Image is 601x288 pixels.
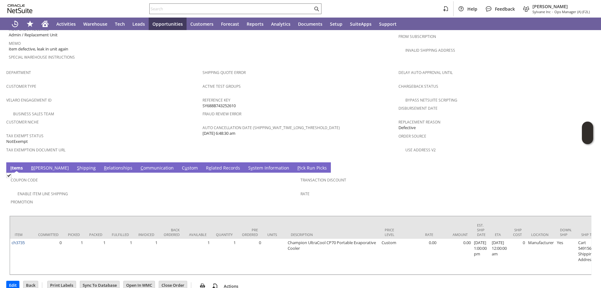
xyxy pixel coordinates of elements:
[107,239,134,275] td: 1
[63,239,85,275] td: 1
[6,139,28,144] span: NotExempt
[129,18,149,30] a: Leads
[80,18,111,30] a: Warehouse
[300,177,346,183] a: Transaction Discount
[26,20,34,28] svg: Shortcuts
[527,239,555,275] td: Manufacturer
[298,21,322,27] span: Documents
[398,84,438,89] a: Chargeback Status
[398,134,426,139] a: Order Source
[8,4,33,13] svg: logo
[6,133,44,139] a: Tax Exempt Status
[552,9,553,14] span: -
[33,239,63,275] td: 0
[385,228,399,237] div: Price Level
[408,232,433,237] div: Rate
[41,20,49,28] svg: Home
[203,84,241,89] a: Active Test Groups
[508,239,527,275] td: 0
[9,32,58,38] span: Admin / Replacement Unit
[23,18,38,30] div: Shortcuts
[203,97,230,103] a: Reference Key
[379,21,397,27] span: Support
[53,18,80,30] a: Activities
[89,232,102,237] div: Packed
[9,41,21,46] a: Memo
[443,232,468,237] div: Amount
[203,130,235,136] span: [DATE] 6:48:30 am
[56,21,76,27] span: Activities
[190,21,213,27] span: Customers
[297,165,300,171] span: P
[115,21,125,27] span: Tech
[6,70,31,75] a: Department
[10,165,12,171] span: I
[203,70,246,75] a: Shipping Quote Error
[138,232,154,237] div: Invoiced
[203,103,236,109] span: SY688B743252610
[85,239,107,275] td: 1
[221,21,239,27] span: Forecast
[398,34,436,39] a: From Subscription
[9,46,68,52] span: item defective, leak in unit again
[267,18,294,30] a: Analytics
[398,106,438,111] a: Disbursement Date
[216,232,233,237] div: Quantity
[532,9,551,14] span: Sylvane Inc
[185,165,187,171] span: u
[405,97,457,103] a: Bypass NetSuite Scripting
[217,18,243,30] a: Forecast
[294,18,326,30] a: Documents
[398,125,416,131] span: Defective
[141,165,143,171] span: C
[330,21,342,27] span: Setup
[581,232,595,237] div: Ship To
[251,165,253,171] span: y
[164,228,180,237] div: Back Ordered
[472,239,490,275] td: [DATE] 1:00:00 pm
[286,239,380,275] td: Champion UltraCool CP70 Portable Evaporative Cooler
[9,55,75,60] a: Special Warehouse Instructions
[9,165,24,172] a: Items
[112,232,129,237] div: Fulfilled
[11,199,33,205] a: Promotion
[405,147,436,153] a: Use Address V2
[68,232,80,237] div: Picked
[38,232,59,237] div: Committed
[532,3,590,9] span: [PERSON_NAME]
[209,165,211,171] span: e
[134,239,159,275] td: 1
[203,111,241,117] a: Fraud Review Error
[583,164,591,171] a: Unrolled view on
[139,165,175,172] a: Communication
[187,18,217,30] a: Customers
[495,6,515,12] span: Feedback
[6,173,12,178] img: Checked
[237,239,263,275] td: 0
[11,20,19,28] svg: Recent Records
[398,119,440,125] a: Replacement reason
[405,48,455,53] a: Invalid Shipping Address
[102,165,134,172] a: Relationships
[11,177,38,183] a: Coupon Code
[375,18,400,30] a: Support
[247,21,264,27] span: Reports
[560,228,572,237] div: Down. Ship
[15,232,29,237] div: Item
[247,165,291,172] a: System Information
[313,5,320,13] svg: Search
[111,18,129,30] a: Tech
[326,18,346,30] a: Setup
[267,232,281,237] div: Units
[75,165,97,172] a: Shipping
[18,191,68,196] a: Enable Item Line Shipping
[577,239,600,275] td: Cart 5491560: Shipping Address
[180,165,199,172] a: Custom
[149,18,187,30] a: Opportunities
[132,21,145,27] span: Leads
[271,21,290,27] span: Analytics
[6,97,52,103] a: Velaro Engagement ID
[31,165,34,171] span: B
[513,228,522,237] div: Ship Cost
[438,239,472,275] td: 0.00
